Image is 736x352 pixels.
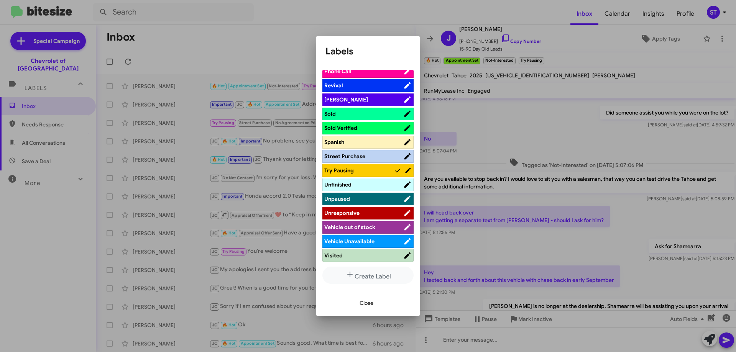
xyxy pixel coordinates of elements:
[324,82,343,89] span: Revival
[324,167,354,174] span: Try Pausing
[324,181,352,188] span: Unfinished
[353,296,379,310] button: Close
[324,124,357,131] span: Sold Verified
[324,153,365,160] span: Street Purchase
[324,139,344,146] span: Spanish
[324,110,336,117] span: Sold
[324,224,375,231] span: Vehicle out of stock
[324,252,343,259] span: Visited
[325,45,411,57] h1: Labels
[324,68,352,75] span: Phone Call
[360,296,373,310] span: Close
[324,238,375,245] span: Vehicle Unavailable
[322,267,414,284] button: Create Label
[324,210,360,216] span: Unresponsive
[324,195,350,202] span: Unpaused
[324,96,368,103] span: [PERSON_NAME]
